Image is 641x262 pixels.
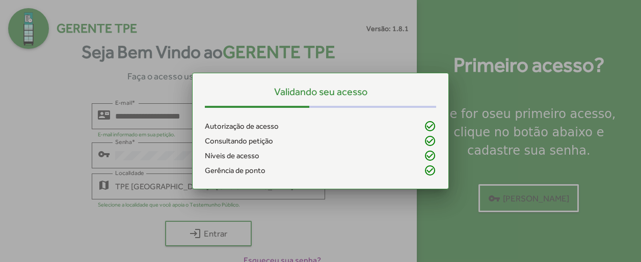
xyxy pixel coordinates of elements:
span: Autorização de acesso [205,121,279,132]
span: Consultando petição [205,135,273,147]
mat-icon: check_circle_outline [424,150,436,162]
mat-icon: check_circle_outline [424,120,436,132]
mat-icon: check_circle_outline [424,135,436,147]
span: Níveis de acesso [205,150,259,162]
h5: Validando seu acesso [205,85,436,98]
mat-icon: check_circle_outline [424,164,436,177]
span: Gerência de ponto [205,165,265,177]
